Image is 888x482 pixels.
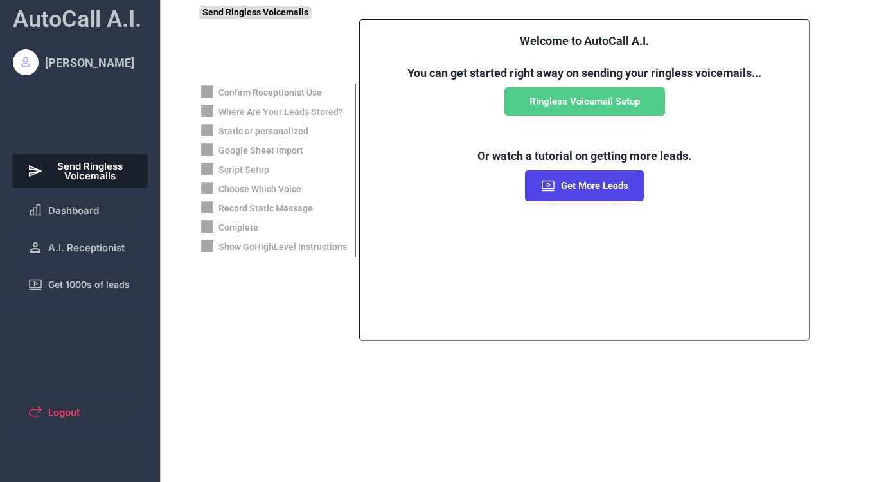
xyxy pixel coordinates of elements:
div: AutoCall A.I. [13,3,141,35]
button: Logout [12,397,148,427]
button: Send Ringless Voicemails [12,154,148,188]
div: Record Static Message [218,202,313,215]
div: Static or personalized [218,125,308,138]
span: Logout [48,407,80,417]
button: Get 1000s of leads [12,269,148,300]
div: [PERSON_NAME] [45,55,134,71]
div: Complete [218,222,258,235]
div: Send Ringless Voicemails [199,6,312,19]
button: Ringless Voicemail Setup [504,87,665,116]
button: Dashboard [12,195,148,226]
div: Confirm Receptionist Use [218,87,322,100]
button: Get More Leads [525,170,644,201]
span: Get More Leads [561,181,628,191]
button: A.I. Receptionist [12,232,148,263]
span: Get 1000s of leads [48,280,130,289]
span: Send Ringless Voicemails [48,161,133,181]
font: Welcome to AutoCall A.I. You can get started right away on sending your ringless voicemails... [407,34,761,80]
span: A.I. Receptionist [48,243,125,253]
div: Show GoHighLevel Instructions [218,241,347,254]
div: Script Setup [218,164,269,177]
div: Where Are Your Leads Stored? [218,106,343,119]
div: Google Sheet Import [218,145,303,157]
font: Or watch a tutorial on getting more leads. [477,149,691,163]
span: Dashboard [48,206,99,215]
div: Choose Which Voice [218,183,301,196]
